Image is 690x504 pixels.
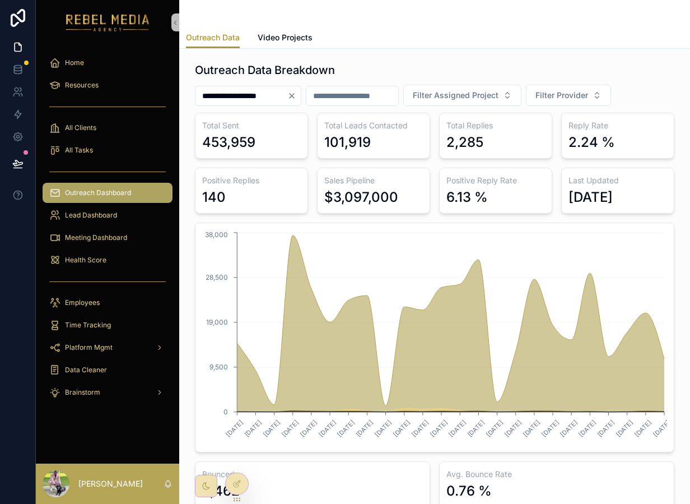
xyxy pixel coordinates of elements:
[65,81,99,90] span: Resources
[43,140,172,160] a: All Tasks
[78,478,143,489] p: [PERSON_NAME]
[65,366,107,374] span: Data Cleaner
[202,133,255,151] div: 453,959
[614,418,635,438] text: [DATE]
[446,120,545,131] h3: Total Replies
[446,482,492,500] div: 0.76 %
[568,175,667,186] h3: Last Updated
[355,418,375,438] text: [DATE]
[65,188,131,197] span: Outreach Dashboard
[324,133,371,151] div: 101,919
[403,85,521,106] button: Select Button
[446,188,488,206] div: 6.13 %
[651,418,672,438] text: [DATE]
[391,418,412,438] text: [DATE]
[65,256,106,265] span: Health Score
[258,27,313,50] a: Video Projects
[65,388,100,397] span: Brainstorm
[521,418,542,438] text: [DATE]
[195,62,335,78] h1: Outreach Data Breakdown
[413,90,498,101] span: Filter Assigned Project
[324,175,423,186] h3: Sales Pipeline
[43,53,172,73] a: Home
[633,418,653,438] text: [DATE]
[466,418,486,438] text: [DATE]
[503,418,523,438] text: [DATE]
[209,363,228,371] tspan: 9,500
[65,321,111,330] span: Time Tracking
[65,343,113,352] span: Platform Mgmt
[287,91,301,100] button: Clear
[577,418,598,438] text: [DATE]
[65,211,117,220] span: Lead Dashboard
[258,32,313,43] span: Video Projects
[43,75,172,95] a: Resources
[225,418,245,438] text: [DATE]
[206,273,228,281] tspan: 28,500
[66,13,150,31] img: App logo
[243,418,263,438] text: [DATE]
[186,32,240,43] span: Outreach Data
[324,188,398,206] div: $3,097,000
[526,85,611,106] button: Select Button
[65,146,93,155] span: All Tasks
[43,205,172,225] a: Lead Dashboard
[446,175,545,186] h3: Positive Reply Rate
[596,418,616,438] text: [DATE]
[568,133,615,151] div: 2.24 %
[65,298,100,307] span: Employees
[202,120,301,131] h3: Total Sent
[324,120,423,131] h3: Total Leads Contacted
[223,408,228,416] tspan: 0
[43,382,172,403] a: Brainstorm
[447,418,468,438] text: [DATE]
[43,315,172,335] a: Time Tracking
[540,418,560,438] text: [DATE]
[262,418,282,438] text: [DATE]
[446,469,667,480] h3: Avg. Bounce Rate
[535,90,588,101] span: Filter Provider
[559,418,579,438] text: [DATE]
[446,133,483,151] div: 2,285
[43,337,172,358] a: Platform Mgmt
[568,120,667,131] h3: Reply Rate
[202,188,226,206] div: 140
[280,418,300,438] text: [DATE]
[568,188,613,206] div: [DATE]
[43,360,172,380] a: Data Cleaner
[43,183,172,203] a: Outreach Dashboard
[299,418,319,438] text: [DATE]
[205,230,228,239] tspan: 38,000
[43,250,172,270] a: Health Score
[43,228,172,248] a: Meeting Dashboard
[65,123,96,132] span: All Clients
[65,233,127,242] span: Meeting Dashboard
[202,469,423,480] h3: Bounced
[373,418,393,438] text: [DATE]
[336,418,356,438] text: [DATE]
[317,418,337,438] text: [DATE]
[202,175,301,186] h3: Positive Replies
[206,318,228,326] tspan: 19,000
[202,230,667,445] div: chart
[202,482,240,500] div: 3,462
[36,45,179,464] div: scrollable content
[428,418,449,438] text: [DATE]
[65,58,84,67] span: Home
[43,293,172,313] a: Employees
[186,27,240,49] a: Outreach Data
[43,118,172,138] a: All Clients
[484,418,505,438] text: [DATE]
[410,418,430,438] text: [DATE]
